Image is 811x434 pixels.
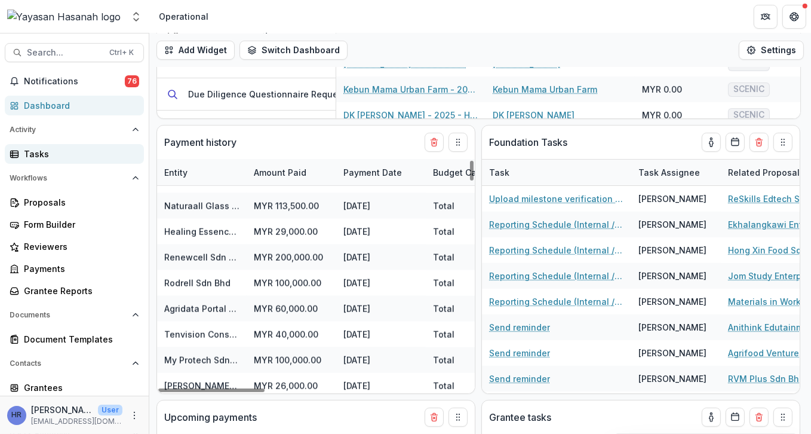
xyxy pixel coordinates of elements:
[631,166,707,179] div: Task Assignee
[433,277,454,289] div: Total
[5,144,144,164] a: Tasks
[493,109,575,121] a: DK [PERSON_NAME]
[157,160,247,185] div: Entity
[733,84,764,94] span: SCENIC
[448,133,468,152] button: Drag
[247,244,336,270] div: MYR 200,000.00
[31,404,93,416] p: [PERSON_NAME]
[10,174,127,182] span: Workflows
[448,408,468,427] button: Drag
[247,219,336,244] div: MYR 29,000.00
[489,244,624,256] a: Reporting Schedule (Internal / External)
[24,77,125,87] span: Notifications
[239,41,348,60] button: Switch Dashboard
[5,329,144,349] a: Document Templates
[5,281,144,301] a: Grantee Reports
[433,302,454,315] div: Total
[642,109,682,121] div: MYR 0.00
[164,355,248,365] a: My Protech Sdn Bhd
[125,75,139,87] span: 76
[702,133,721,152] button: toggle-assigned-to-me
[482,160,631,185] div: Task
[336,347,426,373] div: [DATE]
[5,354,144,373] button: Open Contacts
[24,381,134,394] div: Grantees
[782,5,806,29] button: Get Help
[24,148,134,160] div: Tasks
[247,160,336,185] div: Amount Paid
[247,296,336,322] div: MYR 60,000.00
[425,133,444,152] button: Delete card
[157,166,195,179] div: Entity
[24,218,134,231] div: Form Builder
[98,405,122,415] p: User
[5,96,144,115] a: Dashboard
[489,321,550,334] a: Send reminder
[127,408,142,423] button: More
[164,227,279,237] a: Healing Essence Enterprise
[638,321,706,334] div: [PERSON_NAME]
[164,381,321,391] a: [PERSON_NAME] Senior Care Sdn Bhd
[128,5,145,29] button: Open entity switcher
[24,99,134,112] div: Dashboard
[733,110,764,120] span: SCENIC
[433,200,454,212] div: Total
[247,347,336,373] div: MYR 100,000.00
[336,322,426,347] div: [DATE]
[638,270,706,282] div: [PERSON_NAME]
[336,373,426,399] div: [DATE]
[433,225,454,238] div: Total
[631,160,721,185] div: Task Assignee
[728,347,804,359] a: Agrifood Ventures
[433,354,454,366] div: Total
[336,193,426,219] div: [DATE]
[5,305,144,325] button: Open Documents
[642,83,682,96] div: MYR 0.00
[426,160,545,185] div: Budget Category
[726,133,745,152] button: Calendar
[164,304,263,314] a: Agridata Portal Sdn Bhd
[489,372,550,385] a: Send reminder
[188,88,357,100] div: Due Diligence Questionnaire Requested
[749,133,769,152] button: Delete card
[336,219,426,244] div: [DATE]
[638,372,706,385] div: [PERSON_NAME]
[336,160,426,185] div: Payment Date
[5,237,144,256] a: Reviewers
[164,252,245,262] a: Renewcell Sdn Bhd
[489,135,567,149] p: Foundation Tasks
[107,46,136,59] div: Ctrl + K
[773,133,792,152] button: Drag
[5,192,144,212] a: Proposals
[336,244,426,270] div: [DATE]
[489,410,551,424] p: Grantee tasks
[27,48,102,58] span: Search...
[156,41,235,60] button: Add Widget
[343,109,478,121] a: DK [PERSON_NAME] - 2025 - HSEF2025 - SCENIC (1)
[5,215,144,234] a: Form Builder
[754,5,778,29] button: Partners
[489,218,624,231] a: Reporting Schedule (Internal / External)
[336,166,409,179] div: Payment Date
[247,373,336,399] div: MYR 26,000.00
[425,408,444,427] button: Delete card
[10,126,127,134] span: Activity
[5,72,144,91] button: Notifications76
[336,270,426,296] div: [DATE]
[24,333,134,346] div: Document Templates
[7,10,121,24] img: Yayasan Hasanah logo
[726,408,745,427] button: Calendar
[493,83,597,96] a: Kebun Mama Urban Farm
[426,166,511,179] div: Budget Category
[164,278,231,288] a: Rodrell Sdn Bhd
[157,78,336,111] button: Due Diligence Questionnaire Requested0
[5,169,144,188] button: Open Workflows
[24,240,134,253] div: Reviewers
[433,380,454,392] div: Total
[336,296,426,322] div: [DATE]
[489,270,624,282] a: Reporting Schedule (Internal / External)
[5,378,144,398] a: Grantees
